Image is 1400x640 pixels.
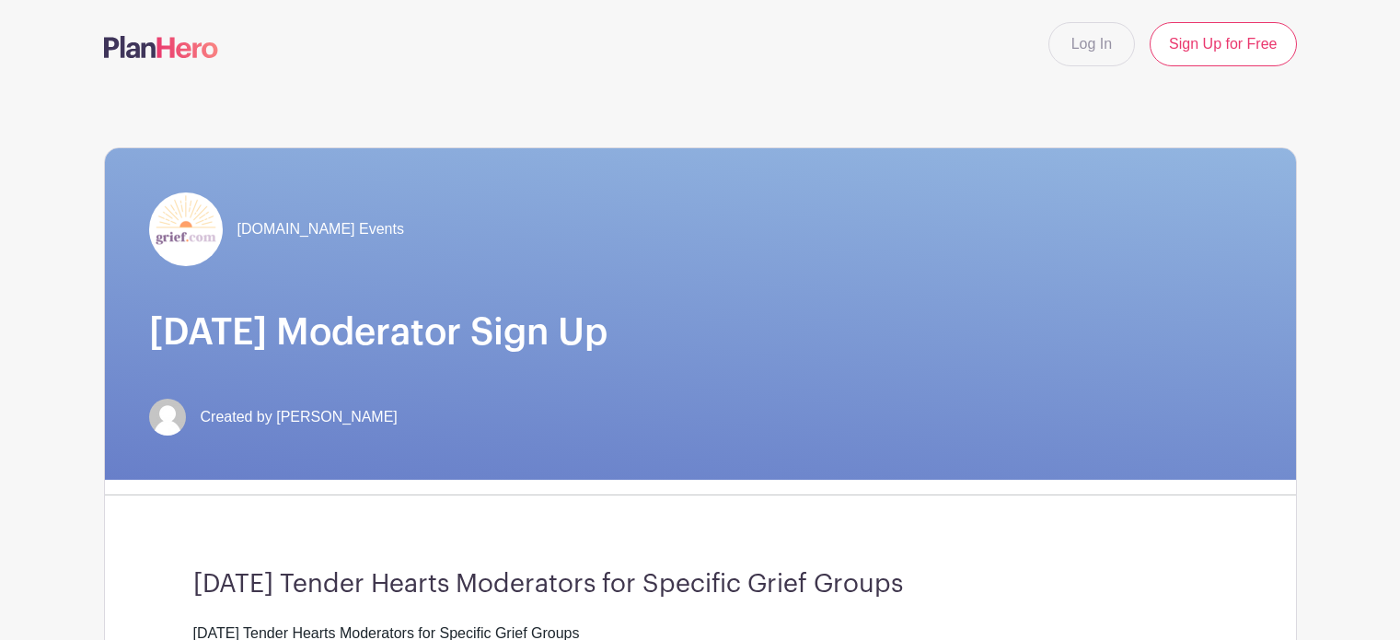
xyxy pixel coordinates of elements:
[201,406,398,428] span: Created by [PERSON_NAME]
[193,569,1208,600] h3: [DATE] Tender Hearts Moderators for Specific Grief Groups
[1150,22,1296,66] a: Sign Up for Free
[104,36,218,58] img: logo-507f7623f17ff9eddc593b1ce0a138ce2505c220e1c5a4e2b4648c50719b7d32.svg
[149,192,223,266] img: grief-logo-planhero.png
[1048,22,1135,66] a: Log In
[149,310,1252,355] h1: [DATE] Moderator Sign Up
[237,218,404,240] span: [DOMAIN_NAME] Events
[149,399,186,436] img: default-ce2991bfa6775e67f084385cd625a349d9dcbb7a52a09fb2fda1e96e2d18dcdb.png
